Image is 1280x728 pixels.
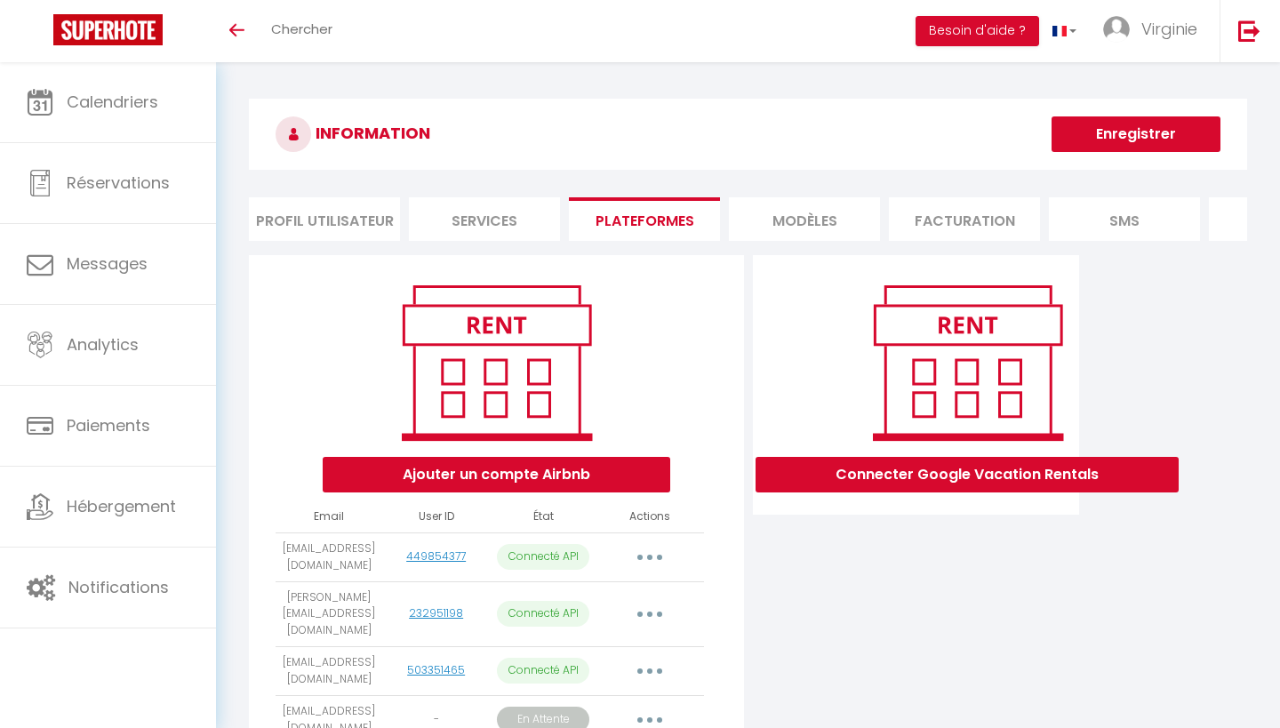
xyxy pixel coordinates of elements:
span: Analytics [67,333,139,356]
p: Connecté API [497,601,589,627]
span: Messages [67,252,148,275]
span: Hébergement [67,495,176,517]
th: État [490,501,596,532]
button: Ajouter un compte Airbnb [323,457,670,492]
img: rent.png [854,277,1081,448]
p: Connecté API [497,544,589,570]
img: logout [1238,20,1260,42]
h3: INFORMATION [249,99,1247,170]
td: [PERSON_NAME][EMAIL_ADDRESS][DOMAIN_NAME] [276,581,382,647]
li: Plateformes [569,197,720,241]
img: ... [1103,16,1130,43]
span: Virginie [1141,18,1197,40]
a: 503351465 [407,662,465,677]
p: Connecté API [497,658,589,684]
li: MODÈLES [729,197,880,241]
th: Email [276,501,382,532]
button: Enregistrer [1052,116,1220,152]
button: Connecter Google Vacation Rentals [756,457,1179,492]
td: [EMAIL_ADDRESS][DOMAIN_NAME] [276,647,382,696]
li: Profil Utilisateur [249,197,400,241]
span: Calendriers [67,91,158,113]
li: SMS [1049,197,1200,241]
td: [EMAIL_ADDRESS][DOMAIN_NAME] [276,532,382,581]
a: 232951198 [409,605,463,620]
img: rent.png [383,277,610,448]
div: - [389,711,482,728]
th: User ID [382,501,489,532]
a: 449854377 [406,548,466,564]
li: Facturation [889,197,1040,241]
button: Besoin d'aide ? [916,16,1039,46]
span: Réservations [67,172,170,194]
th: Actions [596,501,703,532]
img: Super Booking [53,14,163,45]
span: Paiements [67,414,150,436]
li: Services [409,197,560,241]
span: Notifications [68,576,169,598]
span: Chercher [271,20,332,38]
